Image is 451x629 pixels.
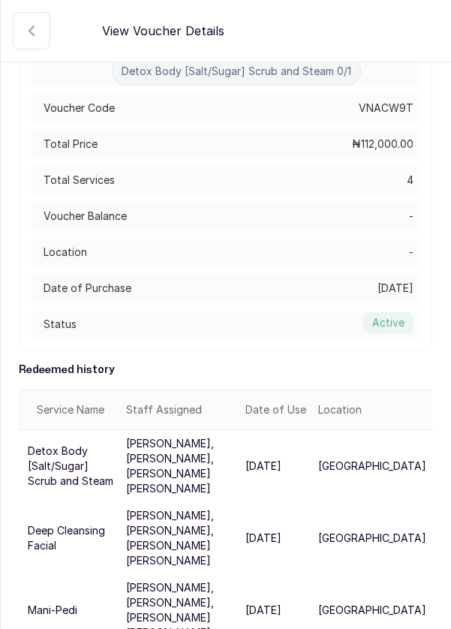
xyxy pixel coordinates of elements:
[359,101,413,116] p: VNACW9T
[409,209,413,224] p: -
[318,459,426,474] p: [GEOGRAPHIC_DATA]
[28,603,77,618] p: Mani-Pedi
[37,402,114,417] div: Service Name
[126,508,233,568] p: [PERSON_NAME], [PERSON_NAME], [PERSON_NAME] [PERSON_NAME]
[44,137,98,152] p: Total Price
[44,101,115,116] p: Voucher Code
[44,245,87,260] p: Location
[409,245,413,260] p: -
[102,22,224,40] p: View Voucher Details
[126,402,233,417] div: Staff Assigned
[318,402,426,417] div: Location
[28,444,114,489] p: Detox Body [Salt/Sugar] Scrub and Steam
[407,173,413,188] p: 4
[318,603,426,618] p: [GEOGRAPHIC_DATA]
[318,531,426,546] p: [GEOGRAPHIC_DATA]
[245,402,306,417] div: Date of Use
[352,137,413,152] p: ₦112,000.00
[44,281,131,296] p: Date of Purchase
[112,57,361,86] label: Detox Body [Salt/Sugar] Scrub and Steam 0 / 1
[44,209,127,224] p: Voucher Balance
[44,317,77,332] p: Status
[377,281,413,296] p: [DATE]
[28,523,114,553] p: Deep Cleansing Facial
[126,436,233,496] p: [PERSON_NAME], [PERSON_NAME], [PERSON_NAME] [PERSON_NAME]
[245,531,281,546] p: [DATE]
[363,312,413,333] label: Active
[19,363,432,378] h1: Redeemed history
[245,459,281,474] p: [DATE]
[44,173,115,188] p: Total Services
[245,603,281,618] p: [DATE]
